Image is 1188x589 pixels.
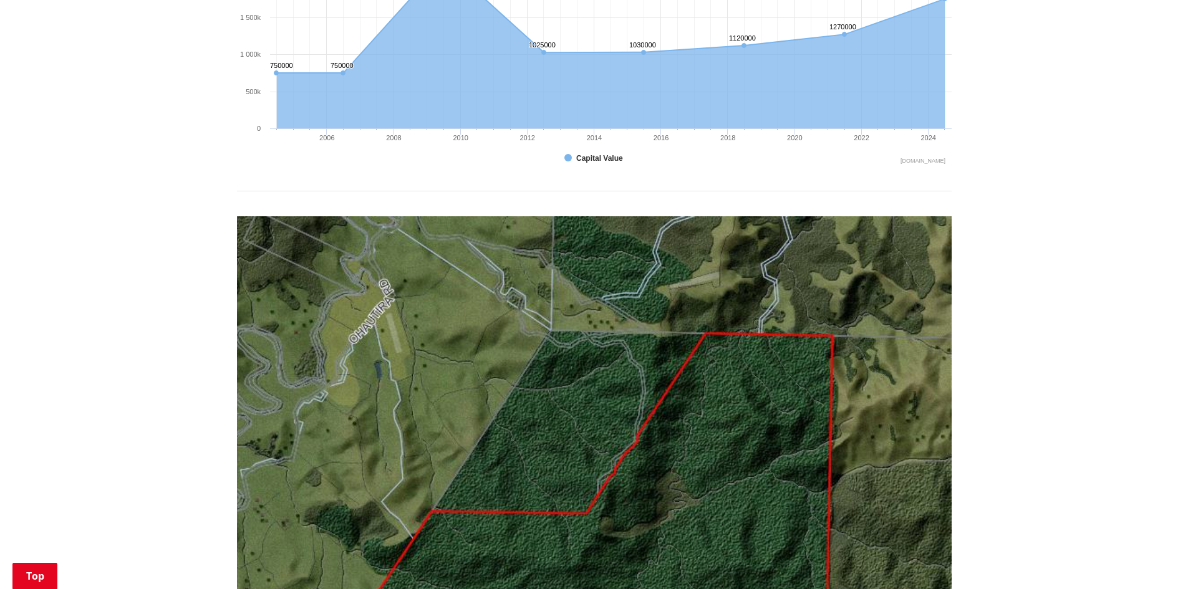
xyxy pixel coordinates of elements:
text: 1270000 [829,23,856,31]
path: Saturday, Jun 30, 12:00, 1,025,000. Capital Value. [541,50,546,55]
iframe: Messenger Launcher [1131,537,1176,582]
path: Saturday, Jun 30, 12:00, 1,120,000. Capital Value. [741,43,746,48]
text: 2020 [787,134,802,141]
text: 2006 [319,134,334,141]
text: 1 500k [239,14,261,21]
path: Wednesday, Jun 30, 12:00, 1,270,000. Capital Value. [842,32,847,37]
text: 2018 [720,134,735,141]
text: 750000 [270,62,293,69]
text: 0 [256,125,260,132]
text: 2014 [586,134,601,141]
path: Wednesday, Jun 30, 12:00, 750,000. Capital Value. [274,70,279,75]
text: 2012 [519,134,534,141]
text: Chart credits: Highcharts.com [900,158,945,164]
path: Tuesday, Jun 30, 12:00, 1,030,000. Capital Value. [641,50,646,55]
text: 1025000 [529,41,556,49]
text: 2008 [386,134,401,141]
text: 1120000 [729,34,756,42]
button: Show Capital Value [564,153,625,164]
text: 500k [246,88,261,95]
text: 2024 [920,134,935,141]
a: Top [12,563,57,589]
text: 2016 [653,134,668,141]
text: 750000 [331,62,354,69]
text: 2010 [453,134,468,141]
path: Friday, Jun 30, 12:00, 750,000. Capital Value. [340,70,345,75]
text: 1030000 [629,41,656,49]
text: 1 000k [239,50,261,58]
text: 2022 [854,134,869,141]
